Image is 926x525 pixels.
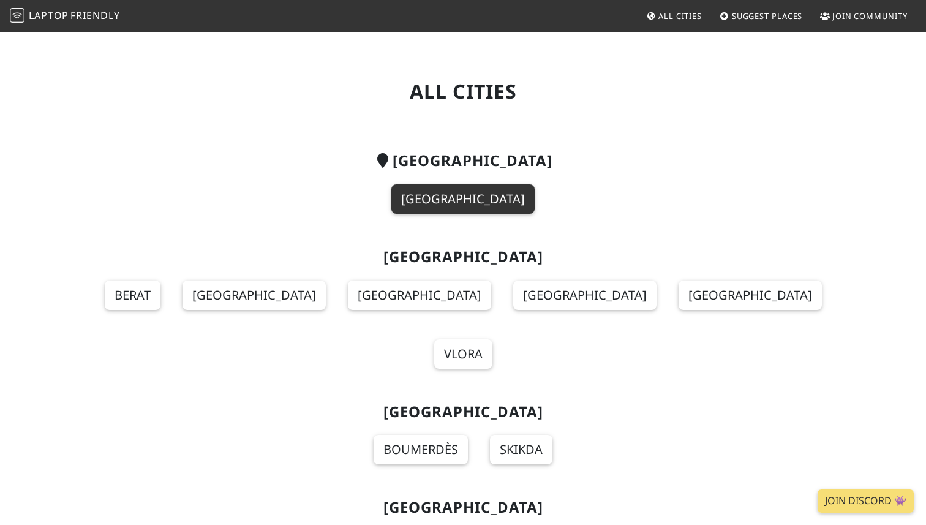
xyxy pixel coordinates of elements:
[679,281,822,310] a: [GEOGRAPHIC_DATA]
[66,80,860,103] h1: All Cities
[815,5,913,27] a: Join Community
[658,10,702,21] span: All Cities
[183,281,326,310] a: [GEOGRAPHIC_DATA]
[513,281,657,310] a: [GEOGRAPHIC_DATA]
[732,10,803,21] span: Suggest Places
[10,8,24,23] img: LaptopFriendly
[391,184,535,214] a: [GEOGRAPHIC_DATA]
[66,499,860,516] h2: [GEOGRAPHIC_DATA]
[66,403,860,421] h2: [GEOGRAPHIC_DATA]
[832,10,908,21] span: Join Community
[105,281,160,310] a: Berat
[66,248,860,266] h2: [GEOGRAPHIC_DATA]
[374,435,468,464] a: Boumerdès
[66,152,860,170] h2: [GEOGRAPHIC_DATA]
[434,339,492,369] a: Vlora
[10,6,120,27] a: LaptopFriendly LaptopFriendly
[641,5,707,27] a: All Cities
[348,281,491,310] a: [GEOGRAPHIC_DATA]
[715,5,808,27] a: Suggest Places
[70,9,119,22] span: Friendly
[29,9,69,22] span: Laptop
[490,435,552,464] a: Skikda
